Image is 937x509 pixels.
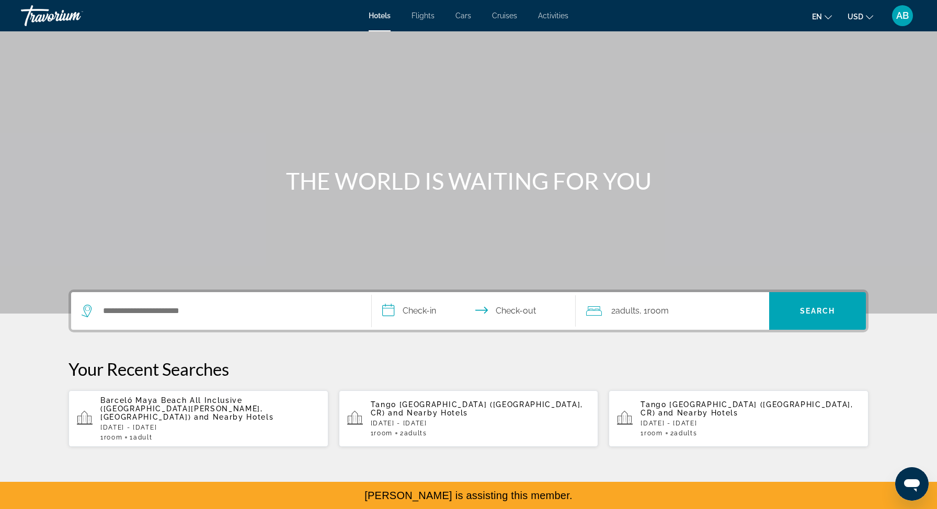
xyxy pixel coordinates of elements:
[609,390,869,447] button: Tango [GEOGRAPHIC_DATA] ([GEOGRAPHIC_DATA], CR) and Nearby Hotels[DATE] - [DATE]1Room2Adults
[102,303,356,319] input: Search hotel destination
[670,430,698,437] span: 2
[769,292,866,330] button: Search
[374,430,393,437] span: Room
[21,2,125,29] a: Travorium
[895,467,929,501] iframe: Button to launch messaging window
[641,400,853,417] span: Tango [GEOGRAPHIC_DATA] ([GEOGRAPHIC_DATA], CR)
[194,413,274,421] span: and Nearby Hotels
[658,409,738,417] span: and Nearby Hotels
[641,430,662,437] span: 1
[369,11,391,20] a: Hotels
[372,292,576,330] button: Select check in and out date
[133,434,152,441] span: Adult
[371,400,583,417] span: Tango [GEOGRAPHIC_DATA] ([GEOGRAPHIC_DATA], CR)
[492,11,517,20] a: Cruises
[100,424,320,431] p: [DATE] - [DATE]
[896,10,909,21] span: AB
[68,358,869,379] p: Your Recent Searches
[100,434,122,441] span: 1
[800,307,836,315] span: Search
[644,430,663,437] span: Room
[455,11,471,20] a: Cars
[538,11,568,20] a: Activities
[371,430,393,437] span: 1
[848,9,873,24] button: Change currency
[404,430,427,437] span: Adults
[339,390,599,447] button: Tango [GEOGRAPHIC_DATA] ([GEOGRAPHIC_DATA], CR) and Nearby Hotels[DATE] - [DATE]1Room2Adults
[68,479,869,500] h2: Featured Destinations
[639,304,669,318] span: , 1
[674,430,697,437] span: Adults
[71,292,866,330] div: Search widget
[68,390,328,447] button: Barceló Maya Beach All Inclusive ([GEOGRAPHIC_DATA][PERSON_NAME], [GEOGRAPHIC_DATA]) and Nearby H...
[412,11,435,20] a: Flights
[889,5,916,27] button: User Menu
[615,306,639,316] span: Adults
[364,490,573,501] span: [PERSON_NAME] is assisting this member.
[812,13,822,21] span: en
[371,420,590,427] p: [DATE] - [DATE]
[272,167,665,194] h1: THE WORLD IS WAITING FOR YOU
[576,292,769,330] button: Travelers: 2 adults, 0 children
[100,396,263,421] span: Barceló Maya Beach All Inclusive ([GEOGRAPHIC_DATA][PERSON_NAME], [GEOGRAPHIC_DATA])
[611,304,639,318] span: 2
[130,434,152,441] span: 1
[104,434,123,441] span: Room
[388,409,468,417] span: and Nearby Hotels
[647,306,669,316] span: Room
[848,13,863,21] span: USD
[400,430,427,437] span: 2
[641,420,860,427] p: [DATE] - [DATE]
[812,9,832,24] button: Change language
